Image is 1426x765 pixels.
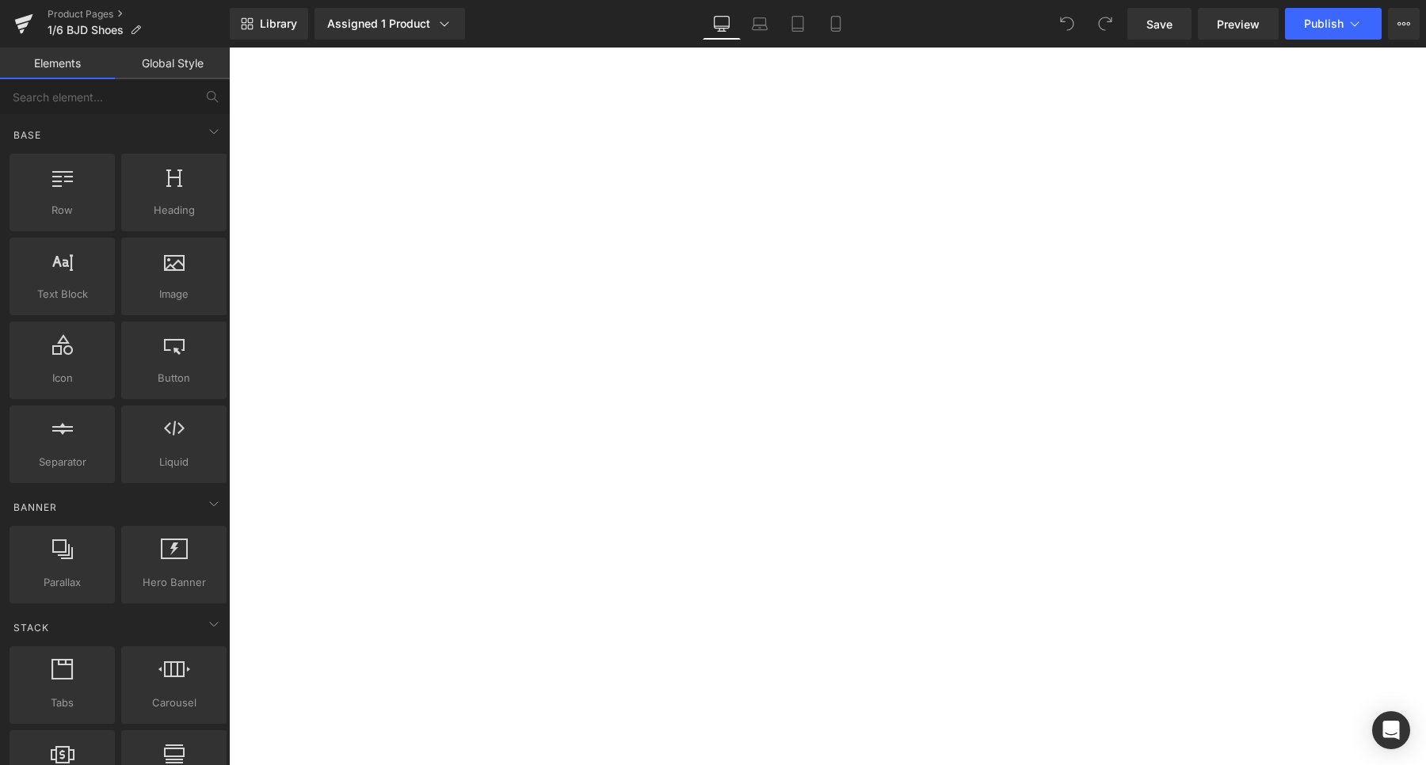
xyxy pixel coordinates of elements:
a: Global Style [115,48,230,79]
span: Image [126,286,222,303]
span: Text Block [14,286,110,303]
span: Library [260,17,297,31]
span: Banner [12,500,59,515]
span: Liquid [126,454,222,470]
span: Row [14,202,110,219]
span: 1/6 BJD Shoes [48,24,124,36]
span: Icon [14,370,110,386]
span: Preview [1217,16,1260,32]
span: Base [12,127,43,143]
a: Laptop [741,8,779,40]
a: Tablet [779,8,817,40]
button: Redo [1089,8,1121,40]
a: Product Pages [48,8,230,21]
span: Tabs [14,695,110,711]
a: Mobile [817,8,855,40]
span: Carousel [126,695,222,711]
a: Desktop [703,8,741,40]
div: Assigned 1 Product [327,16,452,32]
span: Heading [126,202,222,219]
a: New Library [230,8,308,40]
span: Stack [12,620,51,635]
span: Button [126,370,222,386]
a: Preview [1198,8,1279,40]
button: More [1388,8,1420,40]
span: Parallax [14,574,110,591]
span: Hero Banner [126,574,222,591]
span: Save [1146,16,1172,32]
iframe: To enrich screen reader interactions, please activate Accessibility in Grammarly extension settings [229,48,1426,765]
span: Publish [1304,17,1344,30]
button: Publish [1285,8,1382,40]
span: Separator [14,454,110,470]
button: Undo [1051,8,1083,40]
div: Open Intercom Messenger [1372,711,1410,749]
